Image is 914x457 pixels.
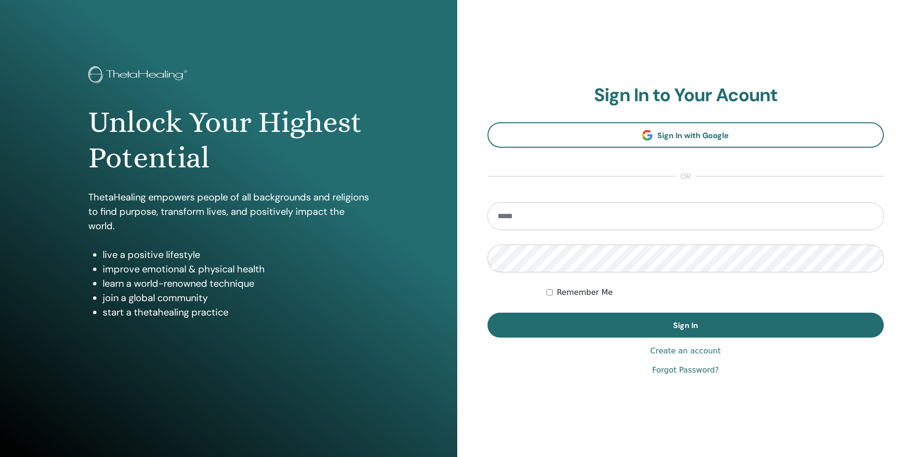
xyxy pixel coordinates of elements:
[546,287,884,298] div: Keep me authenticated indefinitely or until I manually logout
[676,171,696,182] span: or
[103,247,369,262] li: live a positive lifestyle
[673,320,698,330] span: Sign In
[103,291,369,305] li: join a global community
[487,84,884,106] h2: Sign In to Your Acount
[557,287,613,298] label: Remember Me
[487,122,884,148] a: Sign In with Google
[487,313,884,338] button: Sign In
[88,105,369,176] h1: Unlock Your Highest Potential
[88,190,369,233] p: ThetaHealing empowers people of all backgrounds and religions to find purpose, transform lives, a...
[652,364,719,376] a: Forgot Password?
[103,305,369,319] li: start a thetahealing practice
[650,345,721,357] a: Create an account
[103,262,369,276] li: improve emotional & physical health
[657,130,729,141] span: Sign In with Google
[103,276,369,291] li: learn a world-renowned technique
